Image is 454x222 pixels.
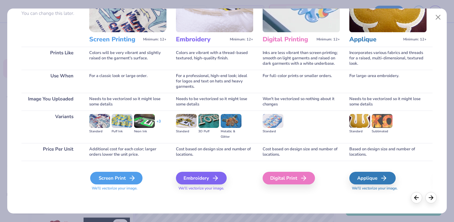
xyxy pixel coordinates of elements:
[21,93,80,111] div: Image You Uploaded
[349,143,427,161] div: Based on design size and number of locations.
[89,114,110,128] img: Standard
[89,143,166,161] div: Additional cost for each color; larger orders lower the unit price.
[263,35,314,44] h3: Digital Printing
[176,143,253,161] div: Cost based on design size and number of locations.
[349,172,396,184] div: Applique
[372,129,393,134] div: Sublimated
[89,47,166,70] div: Colors will be very vibrant and slightly raised on the garment's surface.
[349,93,427,111] div: Needs to be vectorized so it might lose some details
[134,114,155,128] img: Neon Ink
[176,70,253,93] div: For a professional, high-end look; ideal for logos and text on hats and heavy garments.
[372,114,393,128] img: Sublimated
[221,129,242,140] div: Metallic & Glitter
[176,114,197,128] img: Standard
[21,111,80,143] div: Variants
[143,37,166,42] span: Minimum: 12+
[89,186,166,191] span: We'll vectorize your image.
[349,186,427,191] span: We'll vectorize your image.
[21,143,80,161] div: Price Per Unit
[90,172,143,184] div: Screen Print
[263,114,283,128] img: Standard
[176,47,253,70] div: Colors are vibrant with a thread-based textured, high-quality finish.
[221,114,242,128] img: Metallic & Glitter
[230,37,253,42] span: Minimum: 12+
[112,129,132,134] div: Puff Ink
[349,114,370,128] img: Standard
[134,129,155,134] div: Neon Ink
[176,186,253,191] span: We'll vectorize your image.
[263,129,283,134] div: Standard
[89,129,110,134] div: Standard
[263,172,315,184] div: Digital Print
[198,114,219,128] img: 3D Puff
[156,119,161,129] div: + 3
[317,37,340,42] span: Minimum: 12+
[89,70,166,93] div: For a classic look or large order.
[349,129,370,134] div: Standard
[176,35,227,44] h3: Embroidery
[89,35,141,44] h3: Screen Printing
[176,172,227,184] div: Embroidery
[349,70,427,93] div: For large-area embroidery.
[21,11,80,16] p: You can change this later.
[176,93,253,111] div: Needs to be vectorized so it might lose some details
[349,47,427,70] div: Incorporates various fabrics and threads for a raised, multi-dimensional, textured look.
[21,47,80,70] div: Prints Like
[263,70,340,93] div: For full-color prints or smaller orders.
[349,35,401,44] h3: Applique
[112,114,132,128] img: Puff Ink
[263,47,340,70] div: Inks are less vibrant than screen printing; smooth on light garments and raised on dark garments ...
[176,129,197,134] div: Standard
[263,93,340,111] div: Won't be vectorized so nothing about it changes
[403,37,427,42] span: Minimum: 12+
[89,93,166,111] div: Needs to be vectorized so it might lose some details
[263,143,340,161] div: Cost based on design size and number of locations.
[432,11,444,23] button: Close
[198,129,219,134] div: 3D Puff
[21,70,80,93] div: Use When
